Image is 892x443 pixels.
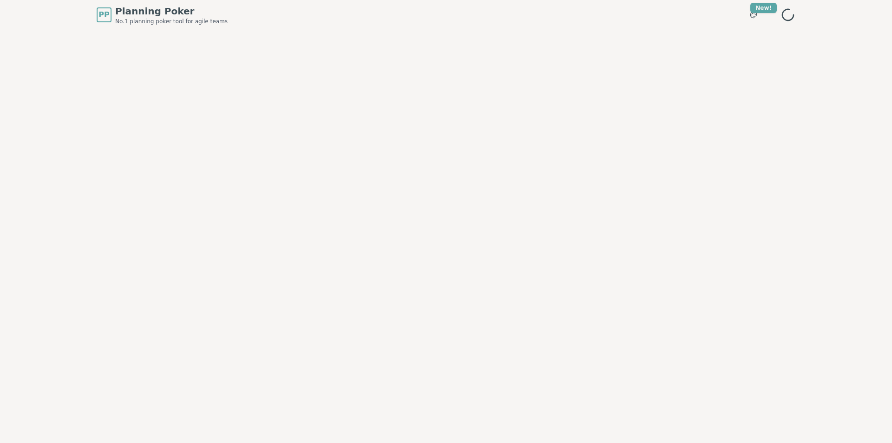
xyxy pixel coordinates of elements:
span: Planning Poker [115,5,228,18]
a: PPPlanning PokerNo.1 planning poker tool for agile teams [97,5,228,25]
span: No.1 planning poker tool for agile teams [115,18,228,25]
span: PP [98,9,109,20]
button: New! [745,7,762,23]
div: New! [750,3,777,13]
